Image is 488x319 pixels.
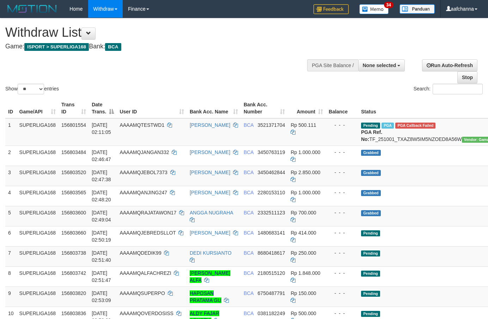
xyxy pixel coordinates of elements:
[120,250,161,256] span: AAAAMQDEDIK99
[329,310,355,317] div: - - -
[244,149,254,155] span: BCA
[92,250,111,263] span: [DATE] 02:51:40
[361,210,381,216] span: Grabbed
[258,250,285,256] span: Copy 8680418617 to clipboard
[361,230,380,236] span: Pending
[244,210,254,215] span: BCA
[190,230,230,236] a: [PERSON_NAME]
[363,63,396,68] span: None selected
[190,250,232,256] a: DEDI KURSIANTO
[329,209,355,216] div: - - -
[120,210,176,215] span: AAAAMQRAJATAWON17
[457,71,477,83] a: Stop
[5,246,17,266] td: 7
[329,149,355,156] div: - - -
[120,170,167,175] span: AAAAMQJEBOL7373
[61,290,86,296] span: 156803820
[92,122,111,135] span: [DATE] 02:11:05
[120,122,164,128] span: AAAAMQTESTWD1
[61,270,86,276] span: 156803742
[291,122,316,128] span: Rp 500.111
[326,98,358,118] th: Balance
[24,43,89,51] span: ISPORT > SUPERLIGA168
[244,270,254,276] span: BCA
[361,170,381,176] span: Grabbed
[395,123,435,129] span: PGA Error
[244,250,254,256] span: BCA
[361,311,380,317] span: Pending
[5,286,17,307] td: 9
[59,98,89,118] th: Trans ID: activate to sort column ascending
[61,250,86,256] span: 156803738
[190,149,230,155] a: [PERSON_NAME]
[92,210,111,223] span: [DATE] 02:49:04
[329,249,355,256] div: - - -
[190,170,230,175] a: [PERSON_NAME]
[361,250,380,256] span: Pending
[329,122,355,129] div: - - -
[117,98,187,118] th: User ID: activate to sort column ascending
[5,4,59,14] img: MOTION_logo.png
[291,311,316,316] span: Rp 500.000
[120,290,165,296] span: AAAAMQSUPERPO
[92,270,111,283] span: [DATE] 02:51:47
[17,98,59,118] th: Game/API: activate to sort column ascending
[291,149,320,155] span: Rp 1.000.000
[291,170,320,175] span: Rp 2.850.000
[120,190,167,195] span: AAAAMQANJING247
[61,122,86,128] span: 156801554
[5,98,17,118] th: ID
[258,149,285,155] span: Copy 3450763119 to clipboard
[291,190,320,195] span: Rp 1.000.000
[17,166,59,186] td: SUPERLIGA168
[361,291,380,297] span: Pending
[92,149,111,162] span: [DATE] 02:46:47
[61,311,86,316] span: 156803836
[258,210,285,215] span: Copy 2332511123 to clipboard
[61,190,86,195] span: 156803565
[258,311,285,316] span: Copy 0381182249 to clipboard
[329,270,355,277] div: - - -
[120,230,176,236] span: AAAAMQJEBREDSLLOT
[399,4,435,14] img: panduan.png
[120,149,169,155] span: AAAAMQJANGAN332
[5,84,59,94] label: Show entries
[89,98,117,118] th: Date Trans.: activate to sort column descending
[291,250,316,256] span: Rp 250.000
[258,122,285,128] span: Copy 3521371704 to clipboard
[5,43,318,50] h4: Game: Bank:
[288,98,326,118] th: Amount: activate to sort column ascending
[61,170,86,175] span: 156803520
[329,229,355,236] div: - - -
[92,190,111,202] span: [DATE] 02:48:20
[5,146,17,166] td: 2
[187,98,241,118] th: Bank Acc. Name: activate to sort column ascending
[244,230,254,236] span: BCA
[258,190,285,195] span: Copy 2280153110 to clipboard
[361,190,381,196] span: Grabbed
[258,170,285,175] span: Copy 3450462844 to clipboard
[5,226,17,246] td: 6
[17,206,59,226] td: SUPERLIGA168
[190,190,230,195] a: [PERSON_NAME]
[244,122,254,128] span: BCA
[361,129,382,142] b: PGA Ref. No:
[61,230,86,236] span: 156803660
[291,270,320,276] span: Rp 1.848.000
[258,230,285,236] span: Copy 1480683141 to clipboard
[92,230,111,243] span: [DATE] 02:50:19
[307,59,358,71] div: PGA Site Balance /
[17,286,59,307] td: SUPERLIGA168
[433,84,483,94] input: Search:
[241,98,288,118] th: Bank Acc. Number: activate to sort column ascending
[414,84,483,94] label: Search:
[105,43,121,51] span: BCA
[313,4,349,14] img: Feedback.jpg
[61,149,86,155] span: 156803484
[329,169,355,176] div: - - -
[18,84,44,94] select: Showentries
[190,270,230,283] a: [PERSON_NAME] ALFA
[5,266,17,286] td: 8
[17,146,59,166] td: SUPERLIGA168
[17,118,59,146] td: SUPERLIGA168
